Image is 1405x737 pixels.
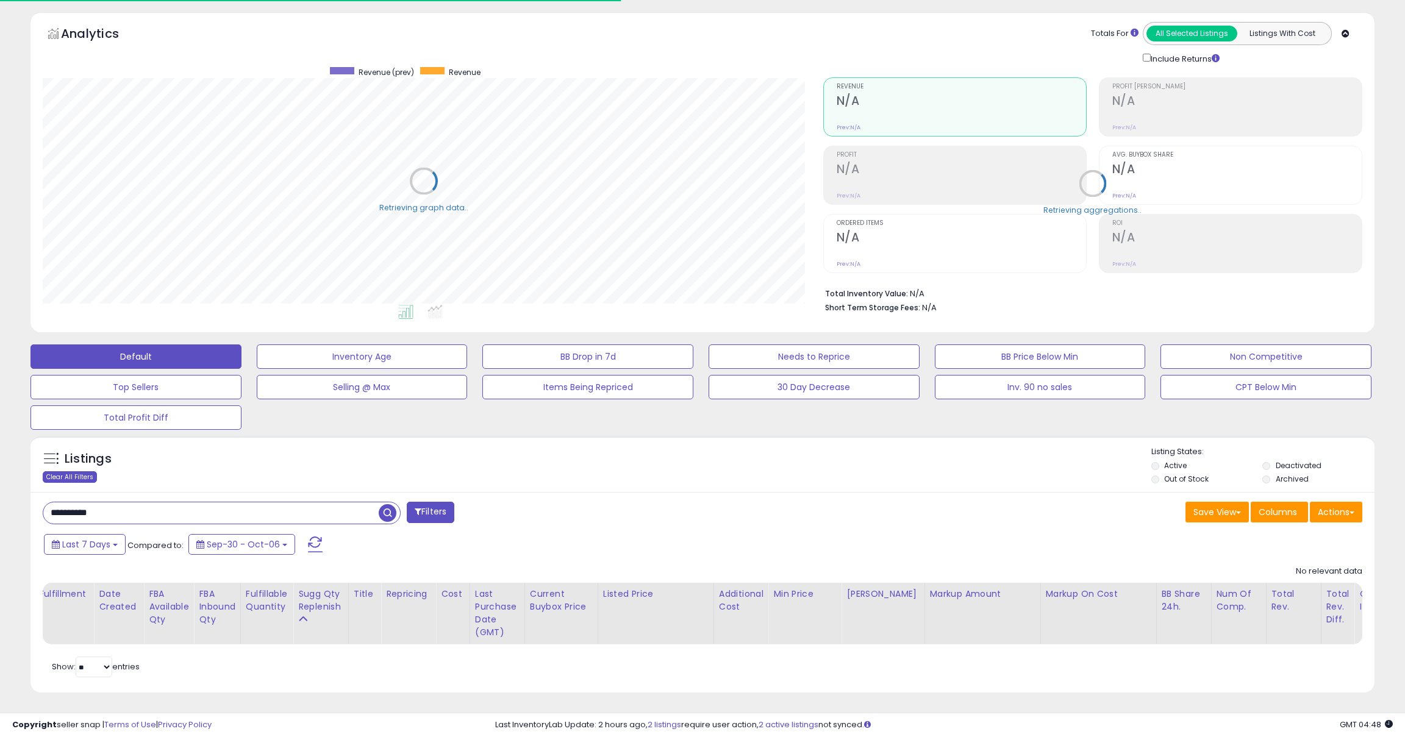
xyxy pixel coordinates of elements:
button: Actions [1310,502,1362,522]
button: Selling @ Max [257,375,468,399]
button: All Selected Listings [1146,26,1237,41]
div: Total Rev. [1271,588,1316,613]
div: Min Price [773,588,836,600]
a: 2 active listings [759,719,818,730]
a: 2 listings [648,719,681,730]
button: Sep-30 - Oct-06 [188,534,295,555]
div: Last InventoryLab Update: 2 hours ago, require user action, not synced. [495,719,1393,731]
span: Compared to: [127,539,184,551]
div: Clear All Filters [43,471,97,483]
div: No relevant data [1296,566,1362,577]
button: Listings With Cost [1237,26,1328,41]
p: Listing States: [1151,446,1375,458]
button: Top Sellers [30,375,241,399]
button: Items Being Repriced [482,375,693,399]
div: [PERSON_NAME] [846,588,919,600]
span: Show: entries [52,661,140,672]
div: FBA inbound Qty [199,588,235,626]
h5: Analytics [61,25,143,45]
div: Fulfillable Quantity [246,588,288,613]
div: Title [354,588,376,600]
div: Markup Amount [930,588,1035,600]
button: Default [30,344,241,369]
div: Markup on Cost [1046,588,1151,600]
span: Last 7 Days [62,538,110,550]
div: Repricing [386,588,431,600]
button: Save View [1185,502,1249,522]
th: Please note that this number is a calculation based on your required days of coverage and your ve... [293,583,349,644]
div: Retrieving graph data.. [379,202,468,213]
button: Total Profit Diff [30,405,241,430]
button: Columns [1251,502,1308,522]
label: Deactivated [1276,460,1321,471]
button: Inv. 90 no sales [935,375,1146,399]
span: Columns [1259,506,1297,518]
button: Filters [407,502,454,523]
label: Out of Stock [1164,474,1209,484]
th: The percentage added to the cost of goods (COGS) that forms the calculator for Min & Max prices. [1040,583,1156,644]
div: Ordered Items [1359,588,1404,613]
button: BB Price Below Min [935,344,1146,369]
div: Last Purchase Date (GMT) [475,588,520,639]
span: 2025-10-14 04:48 GMT [1340,719,1393,730]
div: Sugg Qty Replenish [298,588,343,613]
label: Archived [1276,474,1309,484]
div: FBA Available Qty [149,588,188,626]
div: BB Share 24h. [1162,588,1206,613]
div: Current Buybox Price [530,588,593,613]
div: Cost [441,588,465,600]
button: CPT Below Min [1160,375,1371,399]
strong: Copyright [12,719,57,730]
label: Active [1164,460,1187,471]
div: Listed Price [603,588,709,600]
button: Non Competitive [1160,344,1371,369]
div: Include Returns [1134,51,1234,65]
span: Sep-30 - Oct-06 [207,538,280,550]
h5: Listings [65,450,112,468]
button: Inventory Age [257,344,468,369]
div: Date Created [99,588,138,613]
div: Fulfillment [39,588,88,600]
div: Retrieving aggregations.. [1043,204,1142,215]
div: Total Rev. Diff. [1326,588,1350,626]
a: Terms of Use [104,719,156,730]
button: Last 7 Days [44,534,126,555]
button: BB Drop in 7d [482,344,693,369]
button: 30 Day Decrease [709,375,920,399]
div: Num of Comp. [1217,588,1261,613]
div: Additional Cost [719,588,763,613]
a: Privacy Policy [158,719,212,730]
button: Needs to Reprice [709,344,920,369]
div: seller snap | | [12,719,212,731]
div: Totals For [1091,28,1139,40]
